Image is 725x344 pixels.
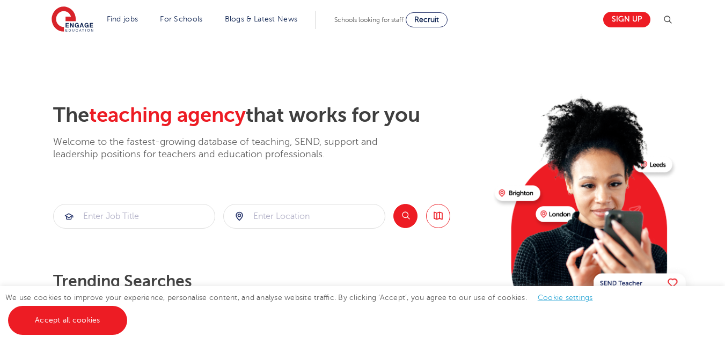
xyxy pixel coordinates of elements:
span: We use cookies to improve your experience, personalise content, and analyse website traffic. By c... [5,294,604,324]
h2: The that works for you [53,103,486,128]
a: Blogs & Latest News [225,15,298,23]
input: Submit [224,204,385,228]
button: Search [393,204,418,228]
div: Submit [53,204,215,229]
span: Recruit [414,16,439,24]
p: Welcome to the fastest-growing database of teaching, SEND, support and leadership positions for t... [53,136,407,161]
input: Submit [54,204,215,228]
a: Sign up [603,12,650,27]
a: For Schools [160,15,202,23]
a: Recruit [406,12,448,27]
span: teaching agency [89,104,246,127]
a: Cookie settings [538,294,593,302]
img: Engage Education [52,6,93,33]
div: Submit [223,204,385,229]
a: Find jobs [107,15,138,23]
a: Accept all cookies [8,306,127,335]
span: Schools looking for staff [334,16,404,24]
p: Trending searches [53,272,486,291]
